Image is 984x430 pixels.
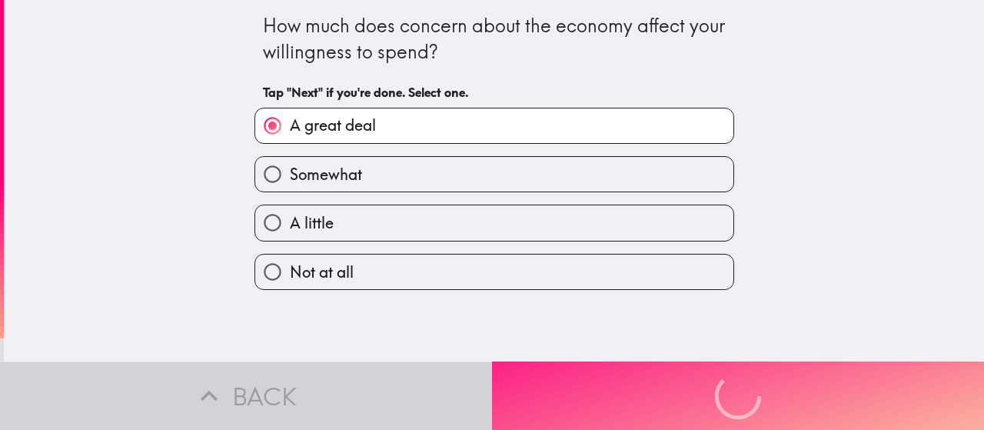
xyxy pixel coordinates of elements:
span: Somewhat [290,164,362,185]
div: How much does concern about the economy affect your willingness to spend? [263,13,726,65]
h6: Tap "Next" if you're done. Select one. [263,84,726,101]
button: A great deal [255,108,733,143]
button: Not at all [255,255,733,289]
button: Somewhat [255,157,733,192]
span: A little [290,212,334,234]
button: A little [255,205,733,240]
span: A great deal [290,115,376,136]
span: Not at all [290,262,354,283]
